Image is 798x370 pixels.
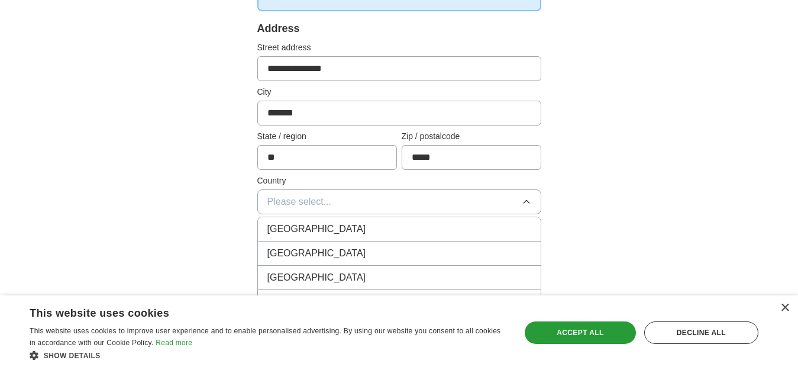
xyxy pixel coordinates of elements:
[267,195,332,209] span: Please select...
[44,352,101,360] span: Show details
[257,41,541,54] label: Street address
[267,295,366,309] span: [GEOGRAPHIC_DATA]
[267,271,366,285] span: [GEOGRAPHIC_DATA]
[780,304,789,313] div: Close
[402,130,541,143] label: Zip / postalcode
[30,327,500,347] span: This website uses cookies to improve user experience and to enable personalised advertising. By u...
[156,339,192,347] a: Read more, opens a new window
[30,349,506,361] div: Show details
[267,222,366,236] span: [GEOGRAPHIC_DATA]
[257,189,541,214] button: Please select...
[257,21,541,37] div: Address
[267,246,366,260] span: [GEOGRAPHIC_DATA]
[30,303,476,320] div: This website uses cookies
[257,130,397,143] label: State / region
[644,321,758,344] div: Decline all
[525,321,636,344] div: Accept all
[257,175,541,187] label: Country
[257,86,541,98] label: City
